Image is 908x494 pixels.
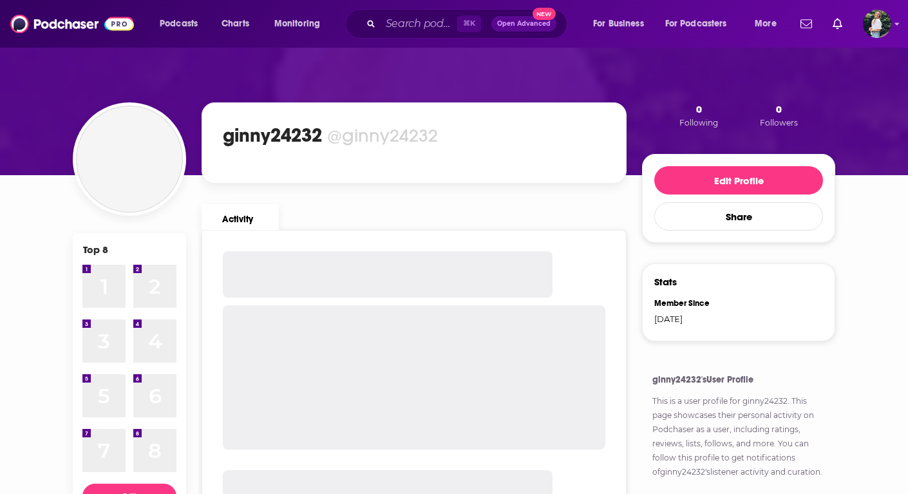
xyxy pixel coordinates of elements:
[760,118,798,128] span: Followers
[679,118,718,128] span: Following
[584,14,660,34] button: open menu
[657,14,746,34] button: open menu
[776,103,782,115] span: 0
[357,9,580,39] div: Search podcasts, credits, & more...
[76,106,183,213] a: ginny24232
[491,16,556,32] button: Open AdvancedNew
[696,103,702,115] span: 0
[274,15,320,33] span: Monitoring
[665,15,727,33] span: For Podcasters
[654,298,730,309] div: Member Since
[202,204,279,230] a: Activity
[742,396,788,406] a: ginny24232
[457,15,481,32] span: ⌘ K
[265,14,337,34] button: open menu
[497,21,551,27] span: Open Advanced
[755,15,777,33] span: More
[213,14,257,34] a: Charts
[654,276,677,288] h3: Stats
[10,12,134,36] img: Podchaser - Follow, Share and Rate Podcasts
[863,10,891,38] span: Logged in as ginny24232
[151,14,214,34] button: open menu
[828,13,847,35] a: Show notifications dropdown
[863,10,891,38] button: Show profile menu
[222,15,249,33] span: Charts
[223,124,322,147] h1: ginny24232
[533,8,556,20] span: New
[652,394,825,479] p: This is a user profile for . This page showcases their personal activity on Podchaser as a user, ...
[652,374,825,385] h4: ginny24232's User Profile
[83,243,108,256] div: Top 8
[746,14,793,34] button: open menu
[593,15,644,33] span: For Business
[654,166,823,195] button: Edit Profile
[654,202,823,231] button: Share
[654,314,730,324] div: [DATE]
[676,102,722,128] button: 0Following
[327,124,438,147] div: @ginny24232
[795,13,817,35] a: Show notifications dropdown
[756,102,802,128] button: 0Followers
[381,14,457,34] input: Search podcasts, credits, & more...
[863,10,891,38] img: User Profile
[160,15,198,33] span: Podcasts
